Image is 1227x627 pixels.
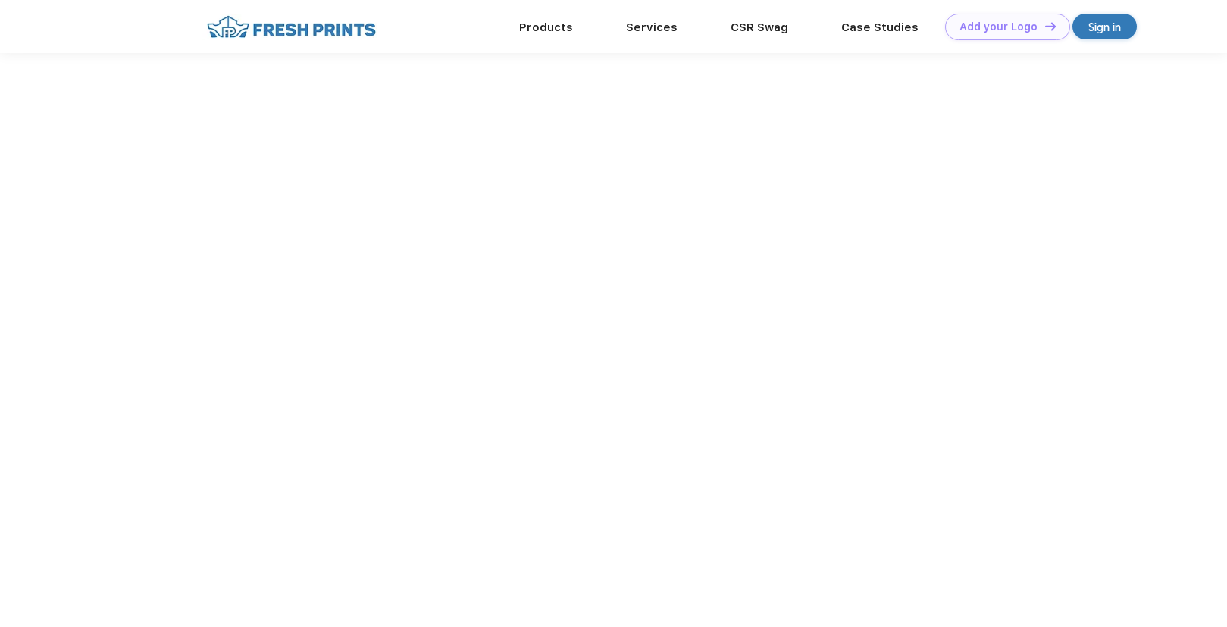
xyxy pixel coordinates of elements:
a: Sign in [1072,14,1137,39]
img: fo%20logo%202.webp [202,14,380,40]
div: Sign in [1088,18,1121,36]
a: Products [519,20,573,34]
img: DT [1045,22,1056,30]
div: Add your Logo [959,20,1038,33]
